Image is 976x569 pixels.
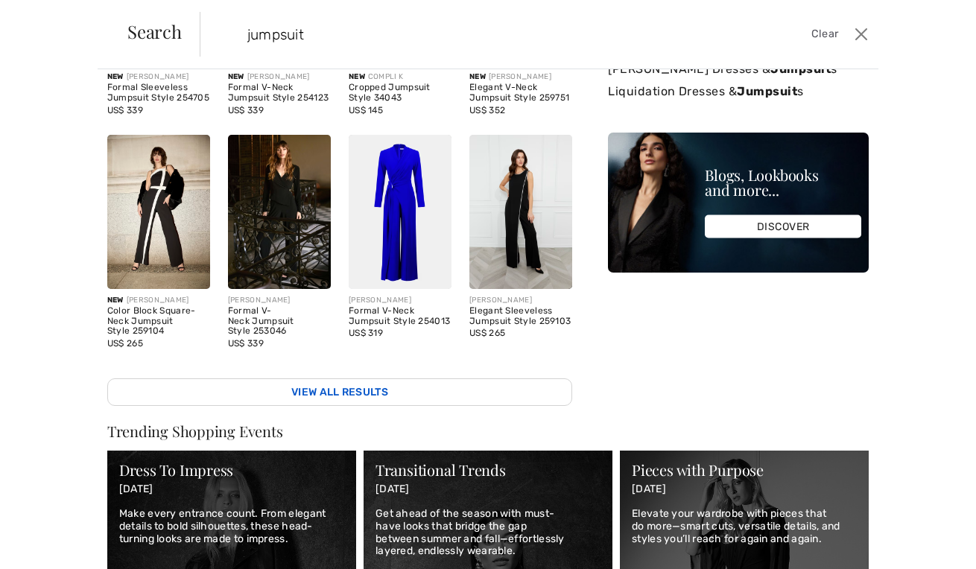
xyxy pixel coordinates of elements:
p: Make every entrance count. From elegant details to bold silhouettes, these head-turning looks are... [119,508,344,545]
div: Elegant Sleeveless Jumpsuit Style 259103 [469,306,572,327]
a: View All Results [107,378,572,406]
div: [PERSON_NAME] [107,295,210,306]
div: [PERSON_NAME] [469,71,572,83]
strong: Jumpsuit [770,62,831,76]
span: New [228,72,244,81]
span: US$ 339 [107,105,143,115]
div: Formal V-Neck Jumpsuit Style 253046 [228,306,331,337]
img: Color Block Square-Neck Jumpsuit Style 259104. Black/Off White [107,135,210,289]
span: US$ 145 [349,105,383,115]
img: Formal V-Neck Jumpsuit Style 254013. Black [349,135,451,289]
div: Dress To Impress [119,462,344,477]
div: [PERSON_NAME] [228,71,331,83]
div: Elegant V-Neck Jumpsuit Style 259751 [469,83,572,104]
span: Clear [811,26,839,42]
div: [PERSON_NAME] [107,71,210,83]
span: Search [127,22,182,40]
span: US$ 339 [228,338,264,349]
span: New [469,72,486,81]
span: New [107,72,124,81]
span: New [107,296,124,305]
p: Get ahead of the season with must-have looks that bridge the gap between summer and fall—effortle... [375,508,601,558]
strong: Jumpsuit [737,84,797,98]
div: DISCOVER [705,215,861,238]
span: Help [34,10,65,24]
div: Pieces with Purpose [632,462,857,477]
span: US$ 265 [469,328,505,338]
p: [DATE] [375,483,601,496]
div: Trending Shopping Events [107,424,869,439]
p: [DATE] [632,483,857,496]
a: [PERSON_NAME] Dresses &Jumpsuits [608,58,869,80]
span: US$ 339 [228,105,264,115]
img: Formal V-Neck Jumpsuit Style 253046. Black [228,135,331,289]
div: [PERSON_NAME] [349,295,451,306]
div: Cropped Jumpsuit Style 34043 [349,83,451,104]
div: [PERSON_NAME] [228,295,331,306]
span: US$ 319 [349,328,383,338]
div: Color Block Square-Neck Jumpsuit Style 259104 [107,306,210,337]
a: Liquidation Dresses &Jumpsuits [608,80,869,103]
div: Formal V-Neck Jumpsuit Style 254123 [228,83,331,104]
div: Formal V-Neck Jumpsuit Style 254013 [349,306,451,327]
p: Elevate your wardrobe with pieces that do more—smart cuts, versatile details, and styles you’ll r... [632,508,857,545]
div: [PERSON_NAME] [469,295,572,306]
button: Close [850,22,872,46]
input: TYPE TO SEARCH [236,12,697,57]
span: US$ 265 [107,338,143,349]
span: US$ 352 [469,105,505,115]
div: Blogs, Lookbooks and more... [705,168,861,197]
img: Blogs, Lookbooks and more... [608,133,869,273]
span: New [349,72,365,81]
div: Formal Sleeveless Jumpsuit Style 254705 [107,83,210,104]
p: [DATE] [119,483,344,496]
div: Transitional Trends [375,462,601,477]
div: COMPLI K [349,71,451,83]
img: Elegant Sleeveless Jumpsuit Style 259103. Black [469,135,572,289]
